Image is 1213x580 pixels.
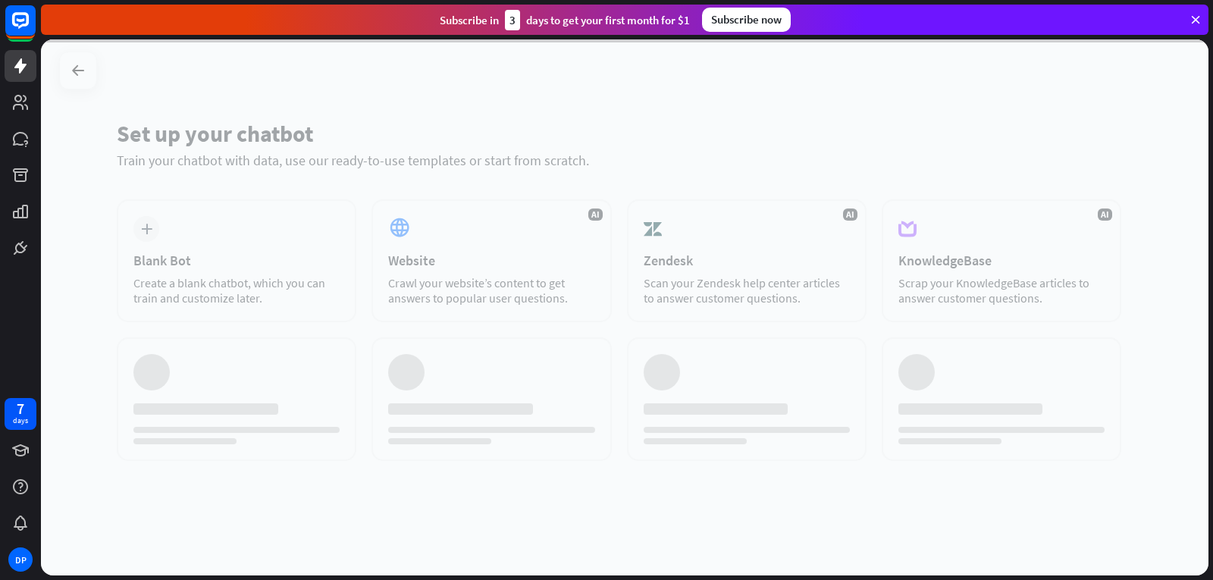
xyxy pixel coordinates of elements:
div: DP [8,547,33,572]
div: Subscribe now [702,8,791,32]
div: 7 [17,402,24,415]
div: Subscribe in days to get your first month for $1 [440,10,690,30]
div: 3 [505,10,520,30]
div: days [13,415,28,426]
a: 7 days [5,398,36,430]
